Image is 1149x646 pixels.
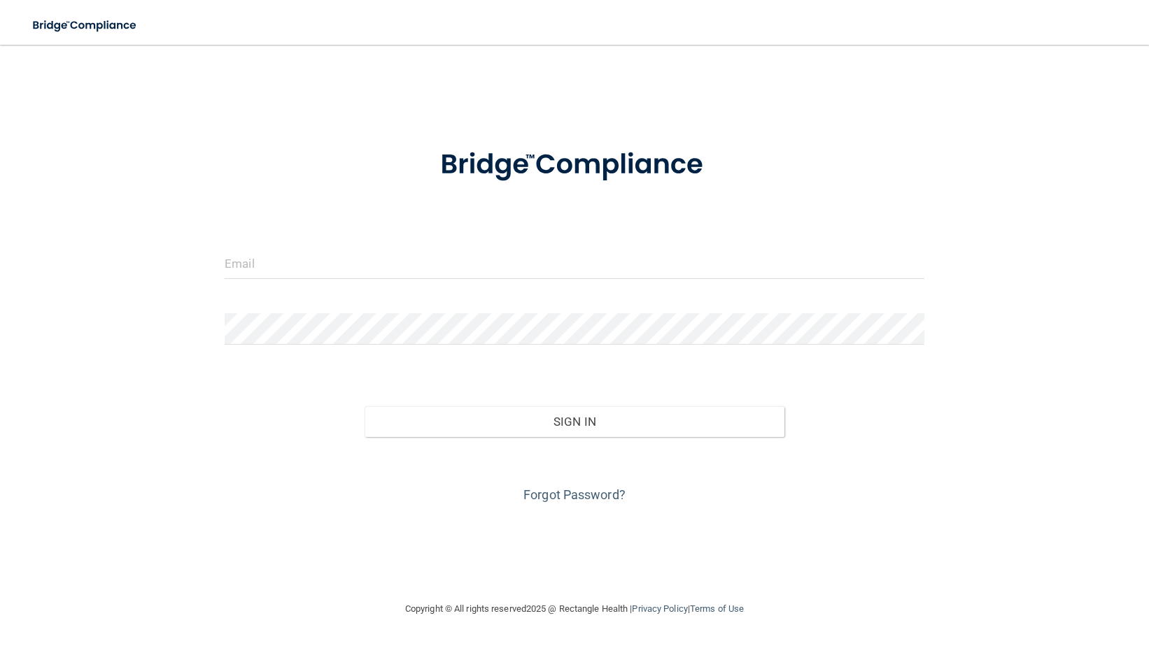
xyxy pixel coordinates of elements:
[690,603,744,614] a: Terms of Use
[21,11,150,40] img: bridge_compliance_login_screen.278c3ca4.svg
[523,487,626,502] a: Forgot Password?
[632,603,687,614] a: Privacy Policy
[365,406,784,437] button: Sign In
[411,129,738,201] img: bridge_compliance_login_screen.278c3ca4.svg
[319,587,830,631] div: Copyright © All rights reserved 2025 @ Rectangle Health | |
[225,247,924,279] input: Email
